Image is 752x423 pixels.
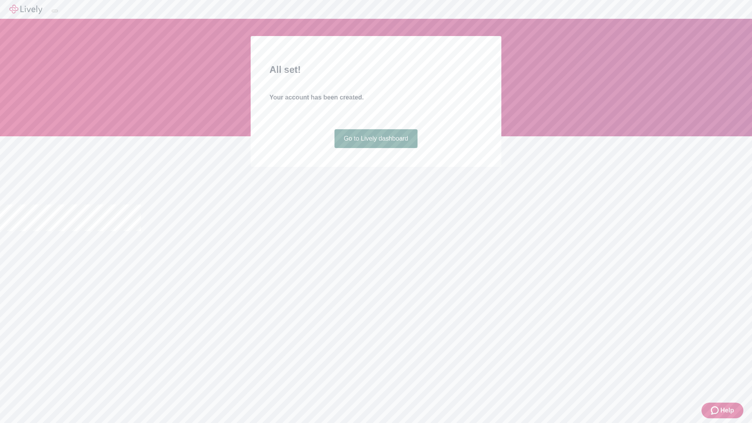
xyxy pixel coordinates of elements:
[269,63,483,77] h2: All set!
[269,93,483,102] h4: Your account has been created.
[334,129,418,148] a: Go to Lively dashboard
[9,5,42,14] img: Lively
[701,403,743,418] button: Zendesk support iconHelp
[52,10,58,12] button: Log out
[720,406,734,415] span: Help
[711,406,720,415] svg: Zendesk support icon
